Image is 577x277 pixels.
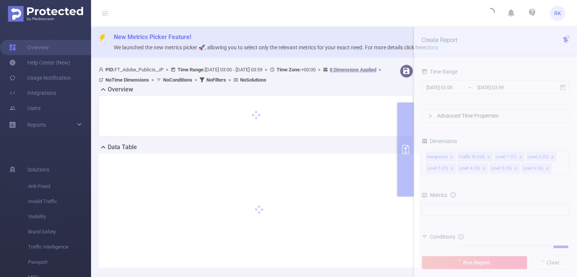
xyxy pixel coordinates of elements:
i: icon: loading [486,8,495,19]
button: icon: close [566,33,571,41]
a: Users [9,101,41,116]
span: We launched the new metrics picker 🚀, allowing you to select only the relevant metrics for your e... [114,44,438,50]
span: > [316,67,323,72]
i: icon: thunderbolt [99,34,106,42]
span: FT_Adobe_Publicis_JP [DATE] 03:00 - [DATE] 03:59 +00:00 [99,67,384,83]
a: Help Center (New) [9,55,70,70]
span: Reports [27,122,46,128]
b: Time Zone: [277,67,301,72]
span: Visibility [28,209,91,224]
span: Passport [28,255,91,270]
span: > [226,77,233,83]
span: Traffic Intelligence [28,239,91,255]
b: Time Range: [178,67,205,72]
a: Reports [27,117,46,132]
i: icon: user [99,67,105,72]
img: Protected Media [8,6,83,22]
b: No Conditions [163,77,192,83]
h2: Overview [108,85,133,94]
a: Overview [9,40,49,55]
span: Solutions [27,162,49,177]
b: No Time Dimensions [105,77,149,83]
b: PID: [105,67,115,72]
i: icon: close [566,34,571,39]
span: Invalid Traffic [28,194,91,209]
span: > [164,67,171,72]
b: No Filters [206,77,226,83]
span: > [263,67,270,72]
u: 8 Dimensions Applied [330,67,376,72]
h2: Data Table [108,143,137,152]
span: > [192,77,200,83]
b: No Solutions [240,77,266,83]
span: RK [554,6,561,21]
span: Brand Safety [28,224,91,239]
span: > [149,77,156,83]
span: New Metrics Picker Feature! [114,33,191,41]
a: Integrations [9,85,56,101]
a: docs [427,44,438,50]
span: > [376,67,384,72]
span: Anti-Fraud [28,179,91,194]
a: Usage Notification [9,70,71,85]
